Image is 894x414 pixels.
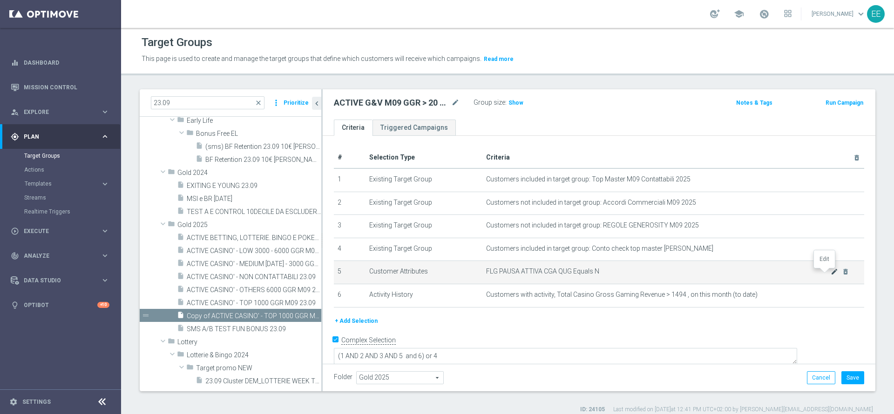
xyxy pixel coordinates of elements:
button: lightbulb Optibot +10 [10,301,110,309]
i: keyboard_arrow_right [101,251,109,260]
button: Run Campaign [825,98,864,108]
a: Settings [22,399,51,405]
i: play_circle_outline [11,227,19,235]
div: Explore [11,108,101,116]
span: ACTIVE CASINO&#x27; - MEDIUM 1000 - 3000 GGR M09 23.09 [187,260,321,268]
button: Templates keyboard_arrow_right [24,180,110,187]
span: Show [508,100,523,106]
i: folder [186,363,194,374]
i: delete_forever [853,154,860,161]
i: delete_forever [842,268,849,275]
label: ID: 24105 [580,406,605,414]
i: folder [186,129,194,140]
span: (sms) BF Retention 23.09 10&#x20AC; BF lungo &amp; corto 2_Recall [205,143,321,151]
a: Optibot [24,293,97,317]
span: Execute [24,228,101,234]
button: equalizer Dashboard [10,59,110,67]
div: Templates [24,177,120,191]
i: folder [168,168,175,179]
label: Complex Selection [341,336,396,345]
div: Templates [25,181,101,187]
span: Early Life [187,117,321,125]
i: more_vert [271,96,281,109]
label: Group size [474,99,505,107]
button: Prioritize [282,97,310,109]
span: Target promo NEW [196,364,321,372]
i: keyboard_arrow_right [101,180,109,188]
span: ACTIVE CASINO&#x27; - NON CONTATTABILI 23.09 [187,273,321,281]
button: Read more [483,54,515,64]
a: Mission Control [24,75,109,100]
div: +10 [97,302,109,308]
a: [PERSON_NAME]keyboard_arrow_down [811,7,867,21]
i: insert_drive_file [196,376,203,387]
span: FLG PAUSA ATTIVA CGA QUG Equals N [486,267,831,275]
button: gps_fixed Plan keyboard_arrow_right [10,133,110,140]
i: insert_drive_file [177,233,184,244]
td: 6 [334,284,366,307]
span: Customers not included in target group: Accordi Commerciali M09 2025 [486,199,696,207]
a: Criteria [334,120,372,136]
i: insert_drive_file [177,181,184,192]
div: Execute [11,227,101,235]
span: Explore [24,109,101,115]
i: insert_drive_file [177,324,184,335]
i: insert_drive_file [177,298,184,309]
div: Target Groups [24,149,120,163]
td: 1 [334,168,366,192]
i: mode_edit [451,97,460,108]
i: insert_drive_file [177,259,184,270]
i: equalizer [11,59,19,67]
td: Existing Target Group [366,215,482,238]
i: keyboard_arrow_right [101,227,109,235]
div: Mission Control [10,84,110,91]
span: Plan [24,134,101,140]
span: school [734,9,744,19]
a: Realtime Triggers [24,208,97,215]
span: ACTIVE CASINO&#x27; - LOW 3000 - 6000 GGR M09 23.09 [187,247,321,255]
div: Plan [11,133,101,141]
i: chevron_left [312,99,321,108]
span: ACTIVE CASINO&#x27; - OTHERS 6000 GGR M09 23.09 [187,286,321,294]
span: Lottery [177,338,321,346]
td: 2 [334,192,366,215]
button: track_changes Analyze keyboard_arrow_right [10,252,110,260]
div: Data Studio [11,276,101,285]
button: Save [841,371,864,384]
button: Cancel [807,371,835,384]
i: insert_drive_file [196,142,203,153]
td: Activity History [366,284,482,307]
button: Data Studio keyboard_arrow_right [10,277,110,284]
span: Customers not included in target group: REGOLE GENEROSITY M09 2025 [486,221,699,229]
span: ACTIVE BETTING, LOTTERIE. BINGO E POKER M09 NO ACTIVE CASINO M09 23.09 [187,234,321,242]
th: Selection Type [366,147,482,168]
i: insert_drive_file [177,285,184,296]
button: Notes & Tags [735,98,773,108]
label: : [505,99,507,107]
button: + Add Selection [334,316,379,326]
span: TEST A E CONTROL 10DECILE DA ESCLUDERE 23.09 [187,208,321,216]
label: Last modified on [DATE] at 12:41 PM UTC+02:00 by [PERSON_NAME][EMAIL_ADDRESS][DOMAIN_NAME] [613,406,873,414]
span: Templates [25,181,91,187]
a: Triggered Campaigns [372,120,456,136]
span: Lotterie &amp; Bingo 2024 [187,351,321,359]
span: This page is used to create and manage the target groups that define which customers will receive... [142,55,481,62]
i: folder [177,116,184,127]
span: MSI e BR 23.09.2024 [187,195,321,203]
i: gps_fixed [11,133,19,141]
i: folder [168,337,175,348]
a: Dashboard [24,50,109,75]
i: settings [9,398,18,406]
span: Copy of ACTIVE CASINO&#x27; - TOP 1000 GGR M09 23.09 [187,312,321,320]
button: person_search Explore keyboard_arrow_right [10,108,110,116]
label: Folder [334,373,352,381]
span: BF Retention 23.09 10&#x20AC; BF lungo &amp; corto 2_Recall [205,156,321,164]
i: folder [177,350,184,361]
td: 4 [334,238,366,261]
i: insert_drive_file [177,207,184,218]
span: Gold 2025 [177,221,321,229]
span: 23.09 Cluster DEM_LOTTERIE WEEK TOP 23 [205,377,321,385]
button: play_circle_outline Execute keyboard_arrow_right [10,227,110,235]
